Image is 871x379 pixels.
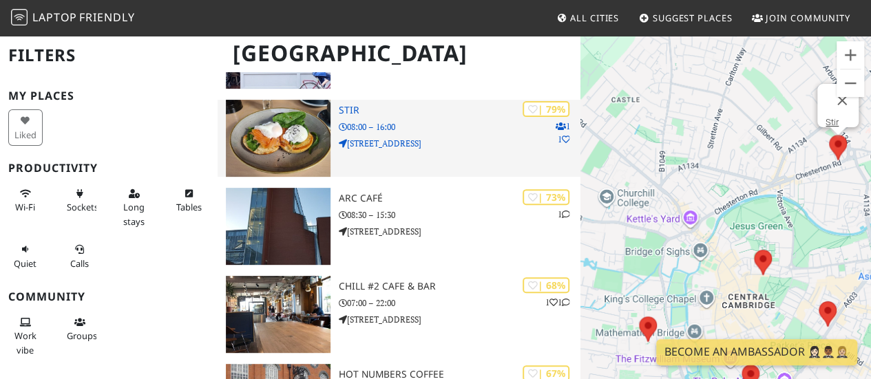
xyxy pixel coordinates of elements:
div: | 73% [523,189,569,205]
button: Groups [63,311,97,347]
h3: Stir [339,105,580,116]
span: All Cities [570,12,619,24]
p: 08:00 – 16:00 [339,120,580,133]
a: LaptopFriendly LaptopFriendly [11,6,135,30]
h3: Chill #2 Cafe & Bar [339,281,580,292]
span: Stable Wi-Fi [15,201,35,213]
p: [STREET_ADDRESS] [339,137,580,150]
button: Quiet [8,238,43,274]
span: Quiet [14,257,36,270]
button: Long stays [117,182,151,232]
a: Become an Ambassador 🤵🏻‍♀️🤵🏾‍♂️🤵🏼‍♀️ [656,339,857,365]
img: ARC Café [226,188,330,265]
h2: Filters [8,34,209,76]
button: Zoom out [837,69,864,97]
p: 08:30 – 15:30 [339,208,580,221]
a: ARC Café | 73% 1 ARC Café 08:30 – 15:30 [STREET_ADDRESS] [218,188,580,265]
button: Zoom in [837,41,864,69]
img: Stir [226,100,330,177]
span: Video/audio calls [70,257,89,270]
h3: My Places [8,89,209,102]
h3: Community [8,290,209,303]
button: Wi-Fi [8,182,43,219]
button: Work vibe [8,311,43,361]
span: Laptop [32,10,77,25]
img: LaptopFriendly [11,9,28,25]
a: All Cities [551,6,625,30]
p: 1 1 [545,296,569,309]
p: 1 1 [555,120,569,146]
span: Suggest Places [653,12,733,24]
a: Stir | 79% 11 Stir 08:00 – 16:00 [STREET_ADDRESS] [218,100,580,177]
button: Calls [63,238,97,274]
p: [STREET_ADDRESS] [339,225,580,238]
a: Join Community [746,6,856,30]
p: 1 [557,208,569,221]
span: Long stays [123,201,145,227]
img: Chill #2 Cafe & Bar [226,276,330,353]
button: Tables [171,182,206,219]
p: 07:00 – 22:00 [339,296,580,310]
span: Friendly [79,10,134,25]
h3: ARC Café [339,193,580,204]
span: People working [14,329,36,356]
span: Join Community [766,12,850,24]
h1: [GEOGRAPHIC_DATA] [222,34,578,72]
span: Group tables [67,329,97,342]
a: Chill #2 Cafe & Bar | 68% 11 Chill #2 Cafe & Bar 07:00 – 22:00 [STREET_ADDRESS] [218,276,580,353]
span: Work-friendly tables [176,201,201,213]
a: Suggest Places [633,6,738,30]
a: Stir [826,117,839,127]
div: | 68% [523,277,569,293]
div: | 79% [523,101,569,117]
span: Power sockets [67,201,98,213]
p: [STREET_ADDRESS] [339,313,580,326]
h3: Productivity [8,162,209,175]
button: Close [826,84,859,117]
button: Sockets [63,182,97,219]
